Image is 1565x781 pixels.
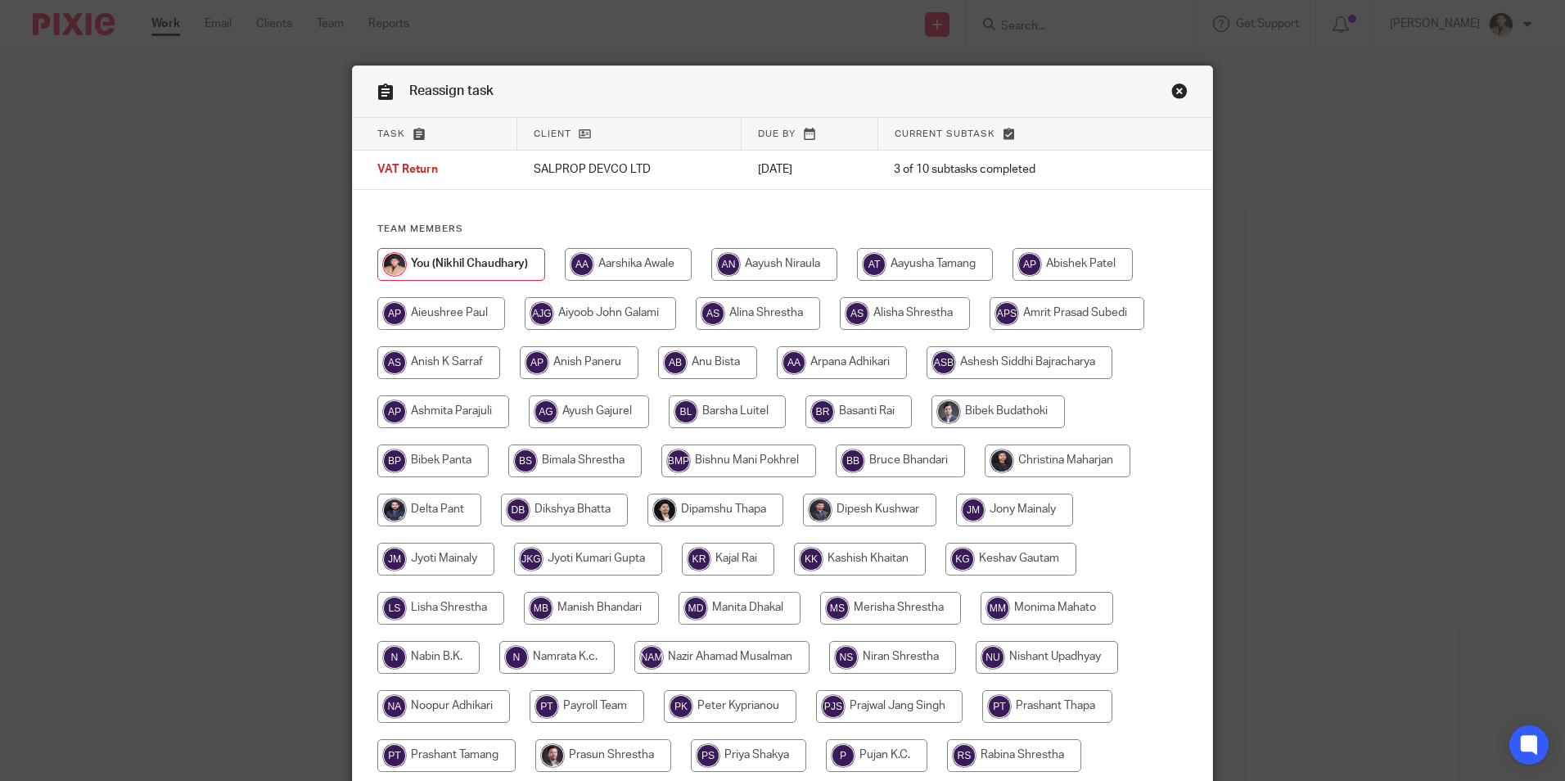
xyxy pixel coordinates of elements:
[534,129,571,138] span: Client
[377,223,1188,236] h4: Team members
[758,161,861,178] p: [DATE]
[377,165,438,176] span: VAT Return
[377,129,405,138] span: Task
[895,129,995,138] span: Current subtask
[534,161,725,178] p: SALPROP DEVCO LTD
[1171,83,1188,105] a: Close this dialog window
[409,84,494,97] span: Reassign task
[758,129,796,138] span: Due by
[877,151,1139,190] td: 3 of 10 subtasks completed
